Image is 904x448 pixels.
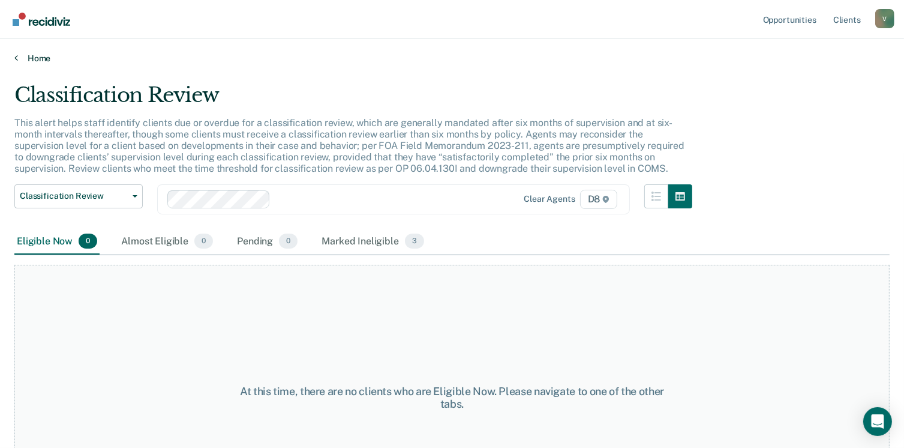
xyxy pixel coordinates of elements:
button: Classification Review [14,184,143,208]
span: Classification Review [20,191,128,201]
div: Open Intercom Messenger [863,407,892,436]
p: This alert helps staff identify clients due or overdue for a classification review, which are gen... [14,117,684,175]
div: V [875,9,894,28]
span: D8 [580,190,618,209]
span: 0 [194,234,213,249]
div: At this time, there are no clients who are Eligible Now. Please navigate to one of the other tabs. [233,385,671,411]
img: Recidiviz [13,13,70,26]
span: 0 [279,234,298,249]
div: Almost Eligible0 [119,229,215,255]
span: 0 [79,234,97,249]
div: Classification Review [14,83,692,117]
div: Clear agents [524,194,575,204]
span: 3 [405,234,424,249]
div: Marked Ineligible3 [319,229,427,255]
button: Profile dropdown button [875,9,894,28]
div: Pending0 [235,229,300,255]
a: Home [14,53,890,64]
div: Eligible Now0 [14,229,100,255]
